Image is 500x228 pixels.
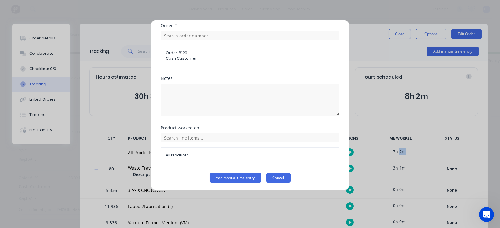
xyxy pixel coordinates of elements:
div: Product worked on [161,126,339,130]
button: Cancel [266,173,291,183]
span: Cash Customer [166,56,334,61]
input: Search order number... [161,31,339,40]
span: All Products [166,152,334,158]
button: Add manual time entry [210,173,261,183]
span: Order # 129 [166,50,334,56]
div: Notes [161,76,339,80]
iframe: Intercom live chat [479,207,494,222]
input: Search line items... [161,133,339,142]
div: Order # [161,24,339,28]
